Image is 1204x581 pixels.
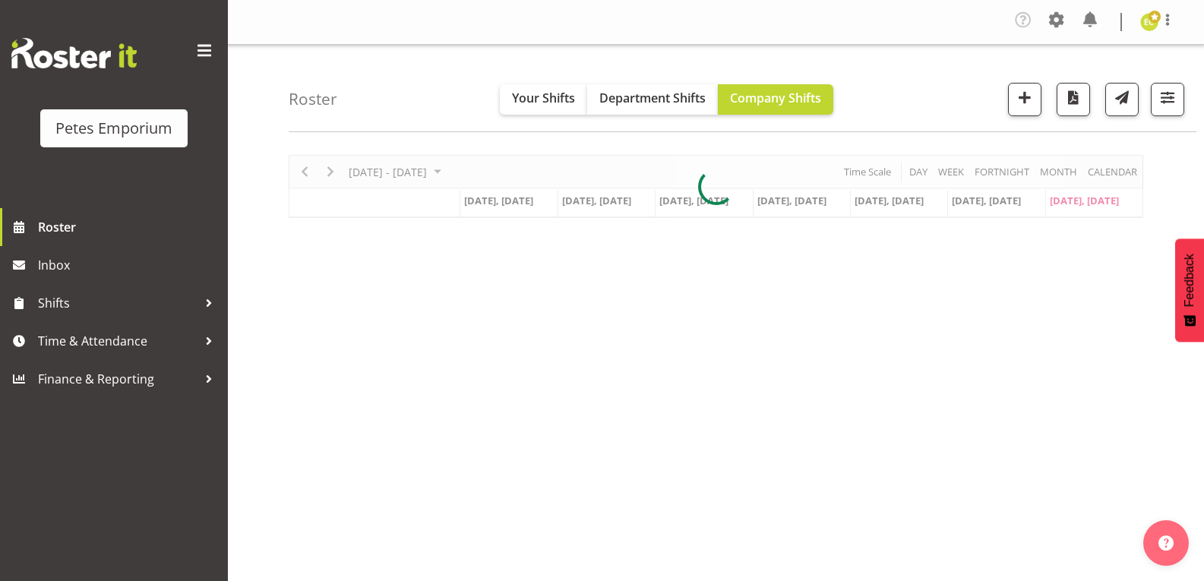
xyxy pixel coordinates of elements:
span: Company Shifts [730,90,821,106]
div: Petes Emporium [55,117,172,140]
button: Company Shifts [718,84,833,115]
span: Feedback [1183,254,1196,307]
span: Shifts [38,292,198,314]
button: Your Shifts [500,84,587,115]
h4: Roster [289,90,337,108]
span: Finance & Reporting [38,368,198,390]
span: Your Shifts [512,90,575,106]
button: Filter Shifts [1151,83,1184,116]
span: Inbox [38,254,220,276]
img: emma-croft7499.jpg [1140,13,1158,31]
button: Feedback - Show survey [1175,238,1204,342]
img: help-xxl-2.png [1158,535,1174,551]
button: Department Shifts [587,84,718,115]
button: Download a PDF of the roster according to the set date range. [1057,83,1090,116]
button: Add a new shift [1008,83,1041,116]
img: Rosterit website logo [11,38,137,68]
span: Time & Attendance [38,330,198,352]
span: Department Shifts [599,90,706,106]
span: Roster [38,216,220,238]
button: Send a list of all shifts for the selected filtered period to all rostered employees. [1105,83,1139,116]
